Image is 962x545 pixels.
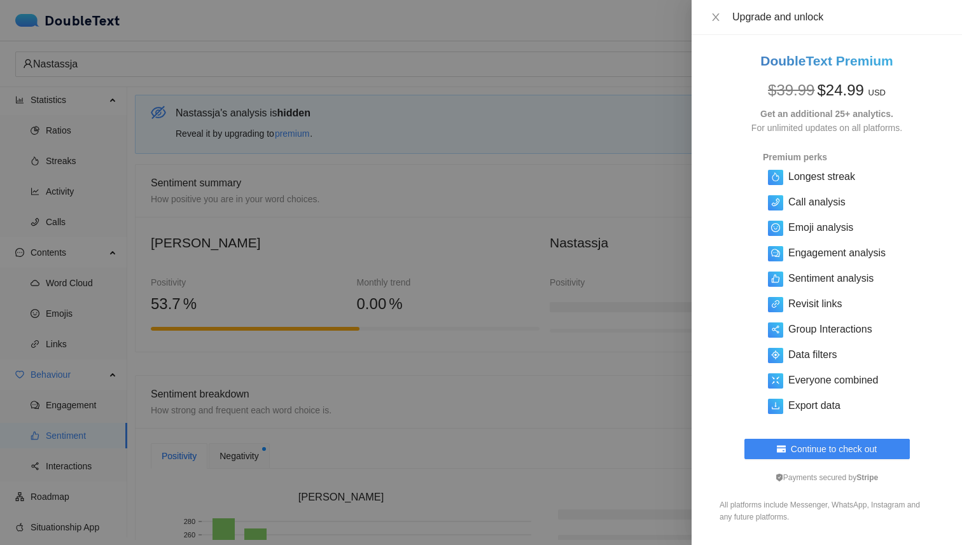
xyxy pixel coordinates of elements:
[777,445,786,455] span: credit-card
[732,10,947,24] div: Upgrade and unlock
[763,152,827,162] strong: Premium perks
[771,198,780,207] span: phone
[788,347,837,362] h5: Data filters
[768,81,814,99] span: $ 39.99
[817,81,863,99] span: $ 24.99
[776,474,783,481] span: safety-certificate
[791,442,877,456] span: Continue to check out
[788,220,853,235] h5: Emoji analysis
[720,500,920,521] span: All platforms include Messenger, WhatsApp, Instagram and any future platforms.
[788,398,840,413] h5: Export data
[771,325,780,334] span: share-alt
[771,350,780,359] span: aim
[744,439,910,459] button: credit-cardContinue to check out
[776,473,878,482] span: Payments secured by
[771,223,780,232] span: smile
[771,172,780,181] span: fire
[788,373,878,388] h5: Everyone combined
[788,322,872,337] h5: Group Interactions
[868,88,886,97] span: USD
[707,11,725,24] button: Close
[771,300,780,308] span: link
[771,401,780,410] span: download
[760,109,893,119] strong: Get an additional 25+ analytics.
[788,169,855,184] h5: Longest streak
[711,12,721,22] span: close
[788,245,886,261] h5: Engagement analysis
[771,376,780,385] span: fullscreen-exit
[771,249,780,258] span: comment
[771,274,780,283] span: like
[788,271,874,286] h5: Sentiment analysis
[788,195,846,210] h5: Call analysis
[707,50,947,71] h2: DoubleText Premium
[856,473,878,482] b: Stripe
[751,123,902,133] span: For unlimited updates on all platforms.
[788,296,842,312] h5: Revisit links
